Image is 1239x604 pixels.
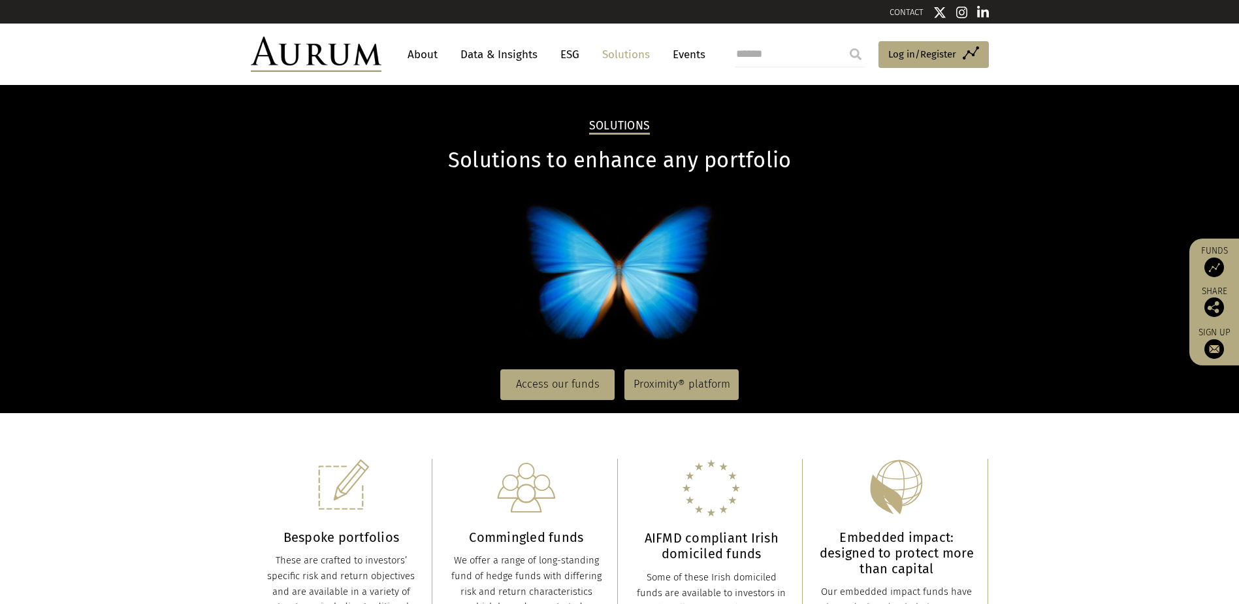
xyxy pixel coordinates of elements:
h2: Solutions [589,119,650,135]
img: Share this post [1204,297,1224,317]
h3: Bespoke portfolios [264,529,419,545]
h3: Commingled funds [449,529,604,545]
a: About [401,42,444,67]
input: Submit [843,41,869,67]
span: Log in/Register [888,46,956,62]
a: Sign up [1196,327,1232,359]
a: Log in/Register [878,41,989,69]
h1: Solutions to enhance any portfolio [251,148,989,173]
a: Access our funds [500,369,615,399]
a: CONTACT [890,7,924,17]
img: Instagram icon [956,6,968,19]
a: Solutions [596,42,656,67]
a: ESG [554,42,586,67]
a: Data & Insights [454,42,544,67]
div: Share [1196,287,1232,317]
img: Linkedin icon [977,6,989,19]
img: Aurum [251,37,381,72]
a: Events [666,42,705,67]
h3: AIFMD compliant Irish domiciled funds [634,530,790,562]
img: Sign up to our newsletter [1204,339,1224,359]
a: Proximity® platform [624,369,739,399]
h3: Embedded impact: designed to protect more than capital [819,529,974,577]
img: Twitter icon [933,6,946,19]
a: Funds [1196,245,1232,277]
img: Access Funds [1204,258,1224,277]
